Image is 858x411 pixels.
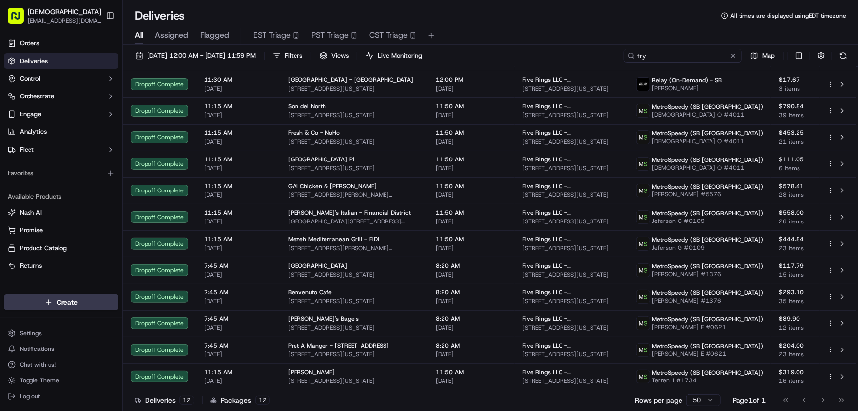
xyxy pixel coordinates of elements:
a: Nash AI [8,208,115,217]
img: Nash [10,10,30,30]
span: [DATE] [436,85,507,93]
img: metro_speed_logo.png [637,264,650,277]
div: Page 1 of 1 [733,395,766,405]
span: Mezeh Mediterranean Grill - FiDi [288,235,379,243]
span: Five Rings LLC - [GEOGRAPHIC_DATA] [523,76,621,84]
span: Son del North [288,102,326,110]
span: Five Rings LLC - [GEOGRAPHIC_DATA] - Floor 30 [523,156,621,163]
span: [DEMOGRAPHIC_DATA] O #4011 [652,164,763,172]
span: 23 items [779,350,812,358]
span: Jeferson G #0109 [652,217,763,225]
span: 7:45 AM [204,315,272,323]
button: Refresh [836,49,850,63]
div: Start new chat [33,94,161,104]
div: 12 [179,396,194,405]
span: [STREET_ADDRESS][US_STATE] [523,324,621,332]
span: 11:50 AM [436,209,507,217]
button: Settings [4,326,118,340]
span: $293.10 [779,288,812,296]
span: [STREET_ADDRESS][US_STATE] [523,350,621,358]
button: Promise [4,222,118,238]
span: [STREET_ADDRESS][US_STATE] [288,377,420,385]
span: All [135,30,143,41]
span: Deliveries [20,57,48,65]
span: 12 items [779,324,812,332]
span: 11:15 AM [204,129,272,137]
span: MetroSpeedy (SB [GEOGRAPHIC_DATA]) [652,289,763,297]
span: MetroSpeedy (SB [GEOGRAPHIC_DATA]) [652,156,763,164]
span: 8:20 AM [436,262,507,270]
span: [DATE] [436,271,507,279]
span: API Documentation [93,143,158,153]
span: Relay (On-Demand) - SB [652,76,722,84]
span: $117.79 [779,262,812,270]
img: metro_speed_logo.png [637,131,650,144]
button: [DEMOGRAPHIC_DATA] [28,7,101,17]
div: Deliveries [135,395,194,405]
span: Log out [20,392,40,400]
span: [STREET_ADDRESS][PERSON_NAME][US_STATE] [288,191,420,199]
span: Orders [20,39,39,48]
span: 39 items [779,111,812,119]
span: $319.00 [779,368,812,376]
span: [PERSON_NAME] [652,84,722,92]
button: Returns [4,258,118,274]
span: [DATE] [204,191,272,199]
button: Engage [4,106,118,122]
span: [DATE] [204,324,272,332]
span: MetroSpeedy (SB [GEOGRAPHIC_DATA]) [652,236,763,244]
span: [STREET_ADDRESS][US_STATE] [523,297,621,305]
span: Nash AI [20,208,42,217]
span: CST Triage [369,30,408,41]
span: [DATE] [204,244,272,252]
span: [PERSON_NAME]'s Italian - Financial District [288,209,411,217]
span: 12:00 PM [436,76,507,84]
span: [DEMOGRAPHIC_DATA] O #4011 [652,137,763,145]
span: [STREET_ADDRESS][US_STATE] [288,138,420,146]
span: $204.00 [779,342,812,349]
p: Welcome 👋 [10,39,179,55]
span: [DATE] [204,350,272,358]
img: metro_speed_logo.png [637,317,650,330]
span: Assigned [155,30,188,41]
span: 28 items [779,191,812,199]
span: Live Monitoring [378,51,422,60]
span: [STREET_ADDRESS][US_STATE] [288,271,420,279]
span: Notifications [20,345,54,353]
span: [STREET_ADDRESS][PERSON_NAME][US_STATE] [288,244,420,252]
button: Notifications [4,342,118,356]
span: MetroSpeedy (SB [GEOGRAPHIC_DATA]) [652,369,763,377]
div: We're available if you need us! [33,104,124,112]
span: Terren J #1734 [652,377,763,384]
img: metro_speed_logo.png [637,290,650,303]
span: Jeferson G #0109 [652,244,763,252]
span: [STREET_ADDRESS][US_STATE] [523,111,621,119]
span: MetroSpeedy (SB [GEOGRAPHIC_DATA]) [652,183,763,190]
button: Create [4,294,118,310]
span: [DATE] 12:00 AM - [DATE] 11:59 PM [147,51,256,60]
button: [DATE] 12:00 AM - [DATE] 11:59 PM [131,49,260,63]
span: MetroSpeedy (SB [GEOGRAPHIC_DATA]) [652,103,763,111]
button: Start new chat [167,97,179,109]
a: 💻API Documentation [79,139,162,157]
span: 11:50 AM [436,156,507,163]
img: metro_speed_logo.png [637,158,650,170]
span: 7:45 AM [204,262,272,270]
div: 📗 [10,144,18,152]
button: Toggle Theme [4,374,118,387]
span: [DATE] [436,218,507,225]
button: Log out [4,389,118,403]
span: 21 items [779,138,812,146]
button: Live Monitoring [361,49,427,63]
span: Five Rings LLC - [GEOGRAPHIC_DATA] - Floor 30 [523,315,621,323]
span: [DATE] [436,350,507,358]
span: 11:15 AM [204,235,272,243]
span: Create [57,297,78,307]
span: [STREET_ADDRESS][US_STATE] [523,244,621,252]
span: 8:20 AM [436,315,507,323]
h1: Deliveries [135,8,185,24]
span: Pylon [98,167,119,174]
span: [DATE] [436,377,507,385]
span: GAI Chicken & [PERSON_NAME] [288,182,377,190]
